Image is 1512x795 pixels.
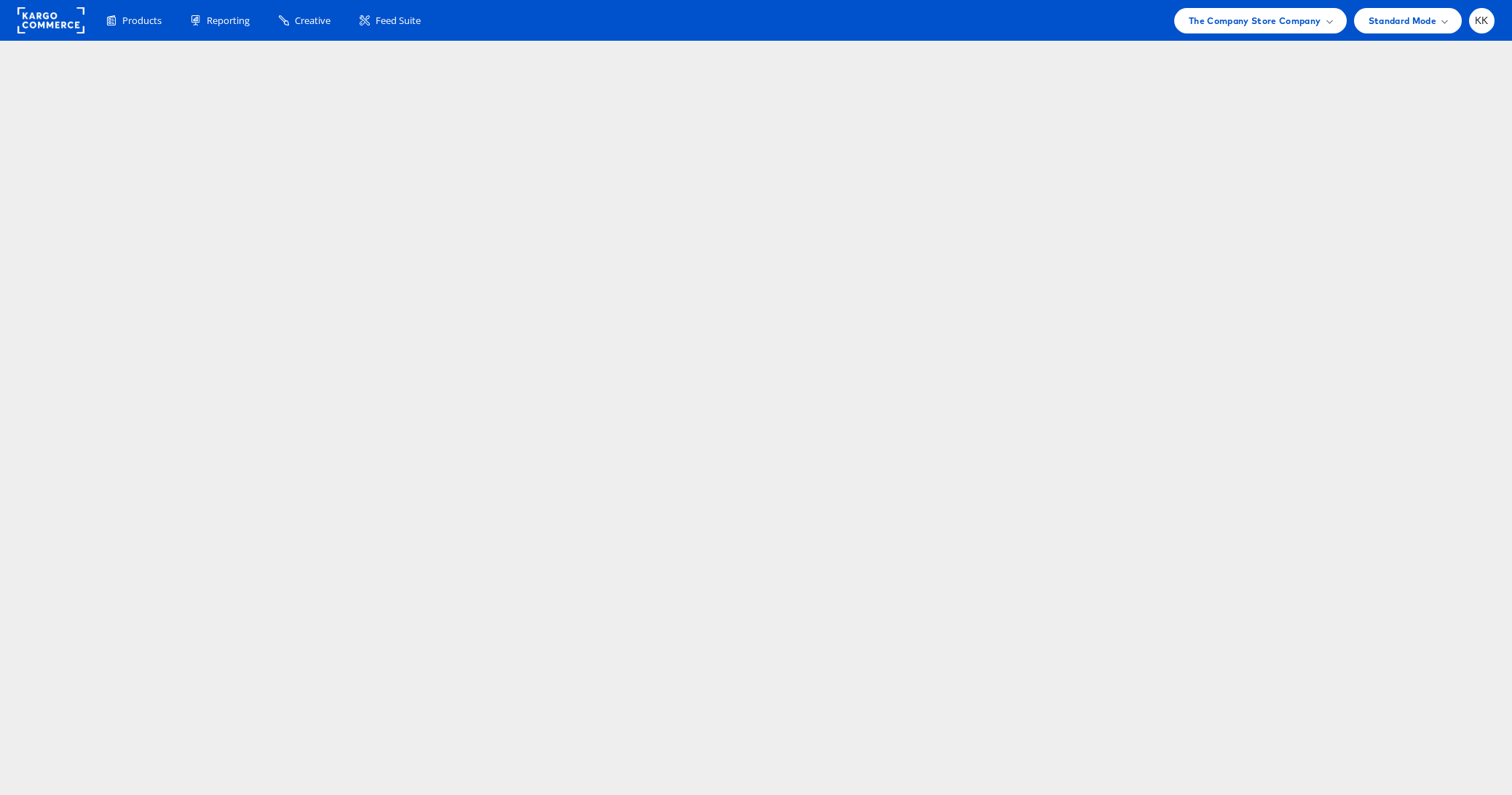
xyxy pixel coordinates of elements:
[1475,16,1489,25] span: KK
[295,14,330,28] span: Creative
[122,14,162,28] span: Products
[1369,13,1436,28] span: Standard Mode
[207,14,250,28] span: Reporting
[1189,13,1321,28] span: The Company Store Company
[376,14,421,28] span: Feed Suite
